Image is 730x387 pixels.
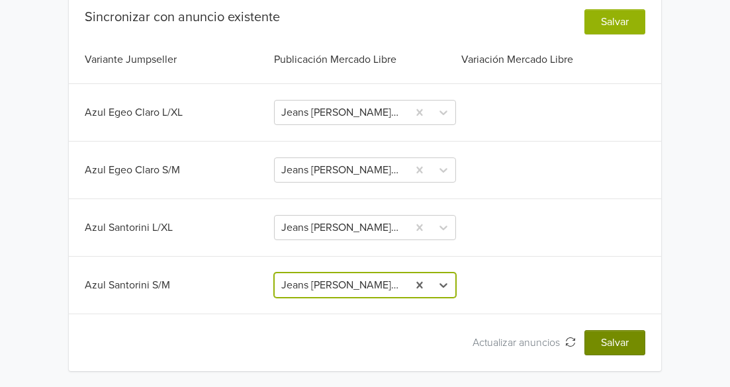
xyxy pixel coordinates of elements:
[271,52,458,67] div: Publicación Mercado Libre
[459,52,645,67] div: Variación Mercado Libre
[464,330,584,355] button: Actualizar anuncios
[85,52,271,67] div: Variante Jumpseller
[85,162,271,178] div: Azul Egeo Claro S/M
[473,336,565,349] span: Actualizar anuncios
[85,105,271,120] div: Azul Egeo Claro L/XL
[85,220,271,236] div: Azul Santorini L/XL
[584,9,645,34] button: Salvar
[584,330,645,355] button: Salvar
[85,9,280,25] div: Sincronizar con anuncio existente
[85,277,271,293] div: Azul Santorini S/M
